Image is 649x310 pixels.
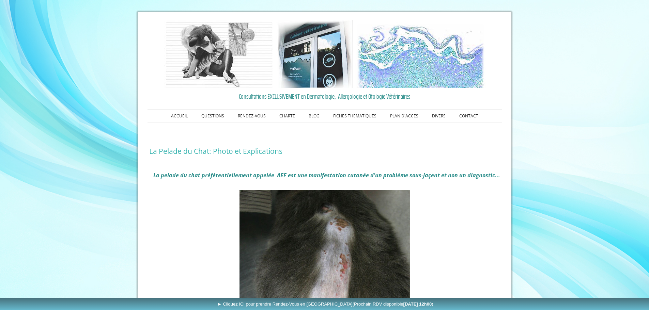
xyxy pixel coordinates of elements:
[153,172,500,179] b: La pelade du chat préférentiellement appelée AEF est une manifestation cutanée d'un problème sous...
[195,110,231,123] a: QUESTIONS
[273,110,302,123] a: CHARTE
[149,91,500,101] a: Consultations EXCLUSIVEMENT en Dermatologie, Allergologie et Otologie Vétérinaires
[403,301,432,307] b: [DATE] 12h00
[383,110,425,123] a: PLAN D'ACCES
[425,110,452,123] a: DIVERS
[452,110,485,123] a: CONTACT
[302,110,326,123] a: BLOG
[353,301,433,307] span: (Prochain RDV disponible )
[217,301,433,307] span: ► Cliquez ICI pour prendre Rendez-Vous en [GEOGRAPHIC_DATA]
[149,147,500,156] h1: La Pelade du Chat: Photo et Explications
[326,110,383,123] a: FICHES THEMATIQUES
[231,110,273,123] a: RENDEZ-VOUS
[164,110,195,123] a: ACCUEIL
